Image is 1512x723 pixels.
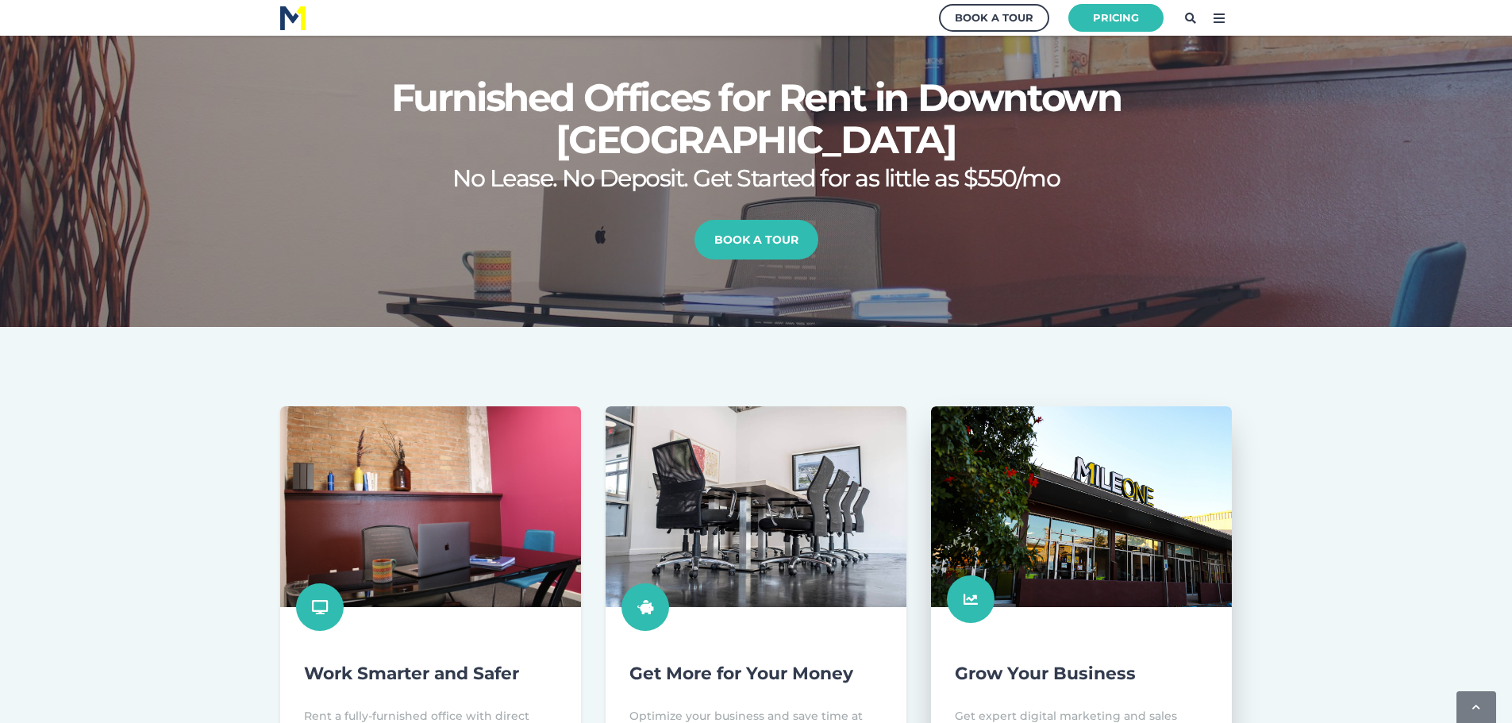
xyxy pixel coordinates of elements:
h1: Furnished Offices for Rent in Downtown [GEOGRAPHIC_DATA] [383,77,1129,161]
a: Pricing [1068,4,1164,32]
h2: No Lease. No Deposit. Get Started for as little as $550/mo [383,165,1129,191]
a: Book a Tour [694,220,818,260]
div: Book a Tour [955,8,1033,28]
a: Book a Tour [939,4,1049,32]
img: M1 Logo - Blue Letters - for Light Backgrounds-2 [280,6,306,30]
